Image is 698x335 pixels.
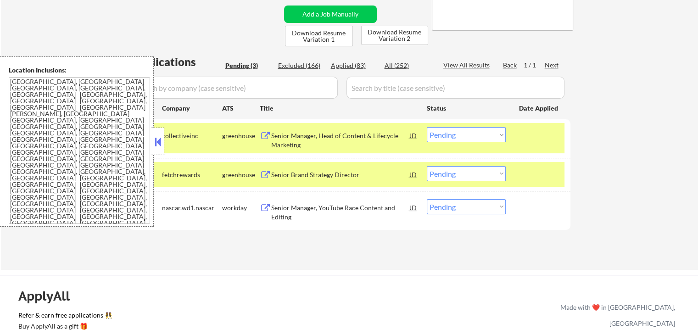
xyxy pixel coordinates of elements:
[346,77,564,99] input: Search by title (case sensitive)
[225,61,271,70] div: Pending (3)
[131,77,338,99] input: Search by company (case sensitive)
[409,199,418,216] div: JD
[443,61,492,70] div: View All Results
[162,104,222,113] div: Company
[9,66,150,75] div: Location Inclusions:
[222,203,260,212] div: workday
[260,104,418,113] div: Title
[557,299,675,331] div: Made with ❤️ in [GEOGRAPHIC_DATA], [GEOGRAPHIC_DATA]
[271,170,410,179] div: Senior Brand Strategy Director
[503,61,518,70] div: Back
[222,104,260,113] div: ATS
[285,26,353,46] button: Download Resume Variation 1
[162,131,222,140] div: collectiveinc
[18,322,110,333] a: Buy ApplyAll as a gift 🎁
[361,26,428,45] button: Download Resume Variation 2
[409,166,418,183] div: JD
[385,61,430,70] div: All (252)
[18,323,110,329] div: Buy ApplyAll as a gift 🎁
[409,127,418,144] div: JD
[271,131,410,149] div: Senior Manager, Head of Content & Lifecycle Marketing
[131,56,222,67] div: Applications
[524,61,545,70] div: 1 / 1
[271,203,410,221] div: Senior Manager, YouTube Race Content and Editing
[162,203,222,212] div: nascar.wd1.nascar
[18,288,80,304] div: ApplyAll
[222,131,260,140] div: greenhouse
[545,61,559,70] div: Next
[284,6,377,23] button: Add a Job Manually
[331,61,377,70] div: Applied (83)
[427,100,506,116] div: Status
[18,312,369,322] a: Refer & earn free applications 👯‍♀️
[278,61,324,70] div: Excluded (166)
[162,170,222,179] div: fetchrewards
[222,170,260,179] div: greenhouse
[519,104,559,113] div: Date Applied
